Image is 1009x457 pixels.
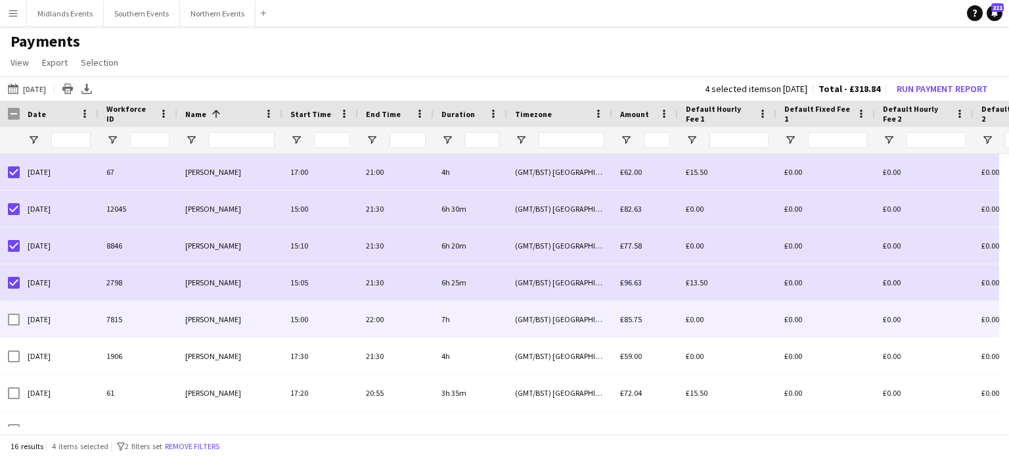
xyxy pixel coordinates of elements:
[678,338,776,374] div: £0.00
[366,109,401,119] span: End Time
[366,134,378,146] button: Open Filter Menu
[678,191,776,227] div: £0.00
[20,191,99,227] div: [DATE]
[434,301,507,337] div: 7h
[185,109,206,119] span: Name
[686,134,698,146] button: Open Filter Menu
[620,351,642,361] span: £59.00
[620,241,642,251] span: £77.58
[620,277,642,287] span: £96.63
[507,228,612,264] div: (GMT/BST) [GEOGRAPHIC_DATA]
[282,375,358,411] div: 17:20
[883,134,895,146] button: Open Filter Menu
[5,81,49,97] button: [DATE]
[60,81,76,97] app-action-btn: Print
[539,132,604,148] input: Timezone Filter Input
[282,154,358,190] div: 17:00
[678,264,776,301] div: £13.50
[507,301,612,337] div: (GMT/BST) [GEOGRAPHIC_DATA]
[678,154,776,190] div: £15.50
[507,412,612,448] div: (GMT/BST) [GEOGRAPHIC_DATA]
[875,191,974,227] div: £0.00
[358,412,434,448] div: 21:30
[99,338,177,374] div: 1906
[644,132,670,148] input: Amount Filter Input
[42,57,68,68] span: Export
[37,54,73,71] a: Export
[434,412,507,448] div: 4h
[185,351,241,361] span: [PERSON_NAME]
[390,132,426,148] input: End Time Filter Input
[358,338,434,374] div: 21:30
[104,1,180,26] button: Southern Events
[981,134,993,146] button: Open Filter Menu
[875,264,974,301] div: £0.00
[776,375,875,411] div: £0.00
[290,109,331,119] span: Start Time
[282,191,358,227] div: 15:00
[99,375,177,411] div: 61
[99,264,177,301] div: 2798
[678,375,776,411] div: £15.50
[28,134,39,146] button: Open Filter Menu
[51,132,91,148] input: Date Filter Input
[5,54,34,71] a: View
[52,441,108,451] span: 4 items selected
[282,264,358,301] div: 15:05
[20,264,99,301] div: [DATE]
[434,154,507,190] div: 4h
[28,109,46,119] span: Date
[678,228,776,264] div: £0.00
[185,134,197,146] button: Open Filter Menu
[185,314,241,324] span: [PERSON_NAME]
[99,191,177,227] div: 12045
[358,228,434,264] div: 21:30
[130,132,169,148] input: Workforce ID Filter Input
[358,375,434,411] div: 20:55
[185,388,241,398] span: [PERSON_NAME]
[99,412,177,448] div: 4285
[20,412,99,448] div: [DATE]
[620,204,642,214] span: £82.63
[434,191,507,227] div: 6h 30m
[776,338,875,374] div: £0.00
[709,132,769,148] input: Default Hourly Fee 1 Filter Input
[20,338,99,374] div: [DATE]
[282,301,358,337] div: 15:00
[507,191,612,227] div: (GMT/BST) [GEOGRAPHIC_DATA]
[290,134,302,146] button: Open Filter Menu
[891,80,993,97] button: Run Payment Report
[784,134,796,146] button: Open Filter Menu
[776,301,875,337] div: £0.00
[507,375,612,411] div: (GMT/BST) [GEOGRAPHIC_DATA]
[185,204,241,214] span: [PERSON_NAME]
[106,134,118,146] button: Open Filter Menu
[678,412,776,448] div: £15.50
[358,154,434,190] div: 21:00
[99,228,177,264] div: 8846
[620,109,649,119] span: Amount
[99,301,177,337] div: 7815
[20,375,99,411] div: [DATE]
[162,439,222,454] button: Remove filters
[106,104,154,124] span: Workforce ID
[99,154,177,190] div: 67
[20,154,99,190] div: [DATE]
[875,301,974,337] div: £0.00
[875,375,974,411] div: £0.00
[883,104,950,124] span: Default Hourly Fee 2
[515,134,527,146] button: Open Filter Menu
[776,412,875,448] div: £0.00
[209,132,275,148] input: Name Filter Input
[185,425,241,435] span: [PERSON_NAME]
[620,388,642,398] span: £72.04
[776,154,875,190] div: £0.00
[686,104,753,124] span: Default Hourly Fee 1
[507,264,612,301] div: (GMT/BST) [GEOGRAPHIC_DATA]
[620,425,642,435] span: £62.00
[434,338,507,374] div: 4h
[818,83,880,95] span: Total - £318.84
[76,54,123,71] a: Selection
[907,132,966,148] input: Default Hourly Fee 2 Filter Input
[434,375,507,411] div: 3h 35m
